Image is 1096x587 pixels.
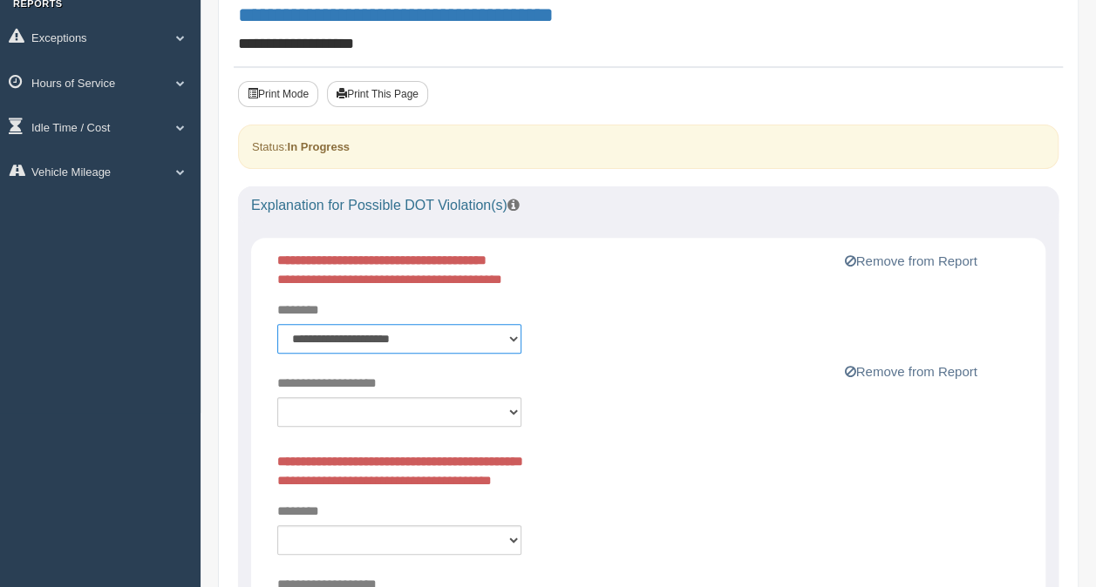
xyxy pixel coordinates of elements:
[839,361,982,382] button: Remove from Report
[287,140,350,153] strong: In Progress
[839,251,982,272] button: Remove from Report
[238,186,1059,225] div: Explanation for Possible DOT Violation(s)
[327,81,428,107] button: Print This Page
[238,125,1059,169] div: Status:
[238,81,318,107] button: Print Mode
